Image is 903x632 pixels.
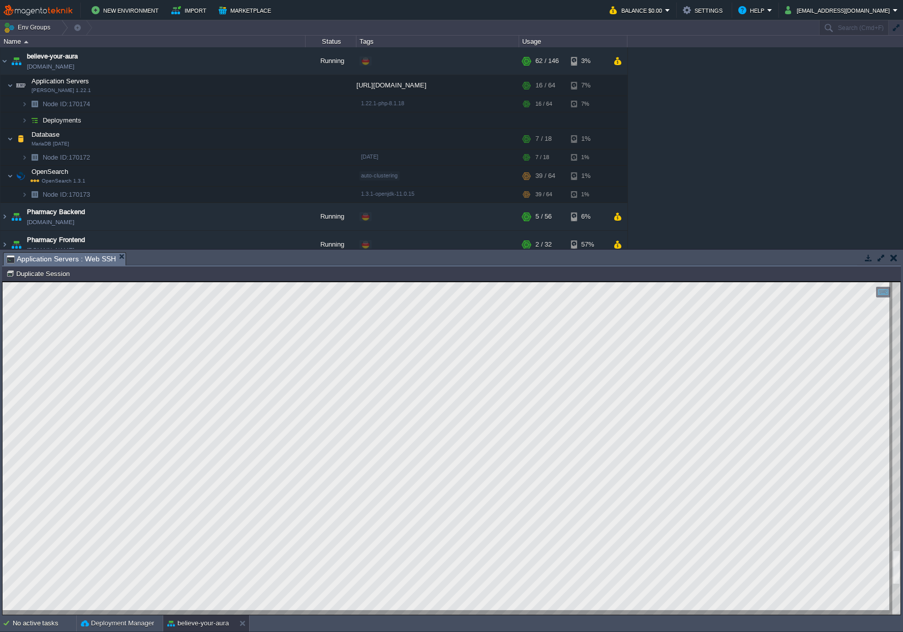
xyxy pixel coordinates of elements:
[9,203,23,230] img: AMDAwAAAACH5BAEAAAAALAAAAAABAAEAAAICRAEAOw==
[31,77,91,85] span: Application Servers
[361,154,378,160] span: [DATE]
[571,187,604,202] div: 1%
[219,4,274,16] button: Marketplace
[571,75,604,96] div: 7%
[571,47,604,75] div: 3%
[535,96,552,112] div: 16 / 64
[4,4,73,17] img: MagentoTeknik
[92,4,162,16] button: New Environment
[27,149,42,165] img: AMDAwAAAACH5BAEAAAAALAAAAAABAAEAAAICRAEAOw==
[27,235,85,245] a: Pharmacy Frontend
[42,190,92,199] span: 170173
[7,253,116,265] span: Application Servers : Web SSH
[7,166,13,186] img: AMDAwAAAACH5BAEAAAAALAAAAAABAAEAAAICRAEAOw==
[42,100,92,108] span: 170174
[535,187,552,202] div: 39 / 64
[43,191,69,198] span: Node ID:
[361,191,414,197] span: 1.3.1-openjdk-11.0.15
[42,190,92,199] a: Node ID:170173
[535,203,552,230] div: 5 / 56
[571,231,604,258] div: 57%
[14,75,28,96] img: AMDAwAAAACH5BAEAAAAALAAAAAABAAEAAAICRAEAOw==
[535,166,555,186] div: 39 / 64
[356,75,519,96] div: [URL][DOMAIN_NAME]
[535,129,552,149] div: 7 / 18
[171,4,209,16] button: Import
[9,231,23,258] img: AMDAwAAAACH5BAEAAAAALAAAAAABAAEAAAICRAEAOw==
[32,141,69,147] span: MariaDB [DATE]
[357,36,519,47] div: Tags
[27,62,74,72] a: [DOMAIN_NAME]
[535,149,549,165] div: 7 / 18
[683,4,726,16] button: Settings
[42,153,92,162] a: Node ID:170172
[24,41,28,43] img: AMDAwAAAACH5BAEAAAAALAAAAAABAAEAAAICRAEAOw==
[27,207,85,217] a: Pharmacy Backend
[42,153,92,162] span: 170172
[13,615,76,631] div: No active tasks
[21,96,27,112] img: AMDAwAAAACH5BAEAAAAALAAAAAABAAEAAAICRAEAOw==
[167,618,229,628] button: believe-your-aura
[7,75,13,96] img: AMDAwAAAACH5BAEAAAAALAAAAAABAAEAAAICRAEAOw==
[27,245,74,255] a: [DOMAIN_NAME]
[535,231,552,258] div: 2 / 32
[6,269,73,278] button: Duplicate Session
[31,130,61,139] span: Database
[21,149,27,165] img: AMDAwAAAACH5BAEAAAAALAAAAAABAAEAAAICRAEAOw==
[306,231,356,258] div: Running
[571,166,604,186] div: 1%
[42,116,83,125] a: Deployments
[43,100,69,108] span: Node ID:
[571,129,604,149] div: 1%
[27,112,42,128] img: AMDAwAAAACH5BAEAAAAALAAAAAABAAEAAAICRAEAOw==
[27,217,74,227] a: [DOMAIN_NAME]
[43,154,69,161] span: Node ID:
[306,47,356,75] div: Running
[42,100,92,108] a: Node ID:170174
[738,4,767,16] button: Help
[21,112,27,128] img: AMDAwAAAACH5BAEAAAAALAAAAAABAAEAAAICRAEAOw==
[4,20,54,35] button: Env Groups
[1,36,305,47] div: Name
[7,129,13,149] img: AMDAwAAAACH5BAEAAAAALAAAAAABAAEAAAICRAEAOw==
[9,47,23,75] img: AMDAwAAAACH5BAEAAAAALAAAAAABAAEAAAICRAEAOw==
[21,187,27,202] img: AMDAwAAAACH5BAEAAAAALAAAAAABAAEAAAICRAEAOw==
[535,47,559,75] div: 62 / 146
[361,172,398,178] span: auto-clustering
[785,4,893,16] button: [EMAIL_ADDRESS][DOMAIN_NAME]
[571,96,604,112] div: 7%
[1,47,9,75] img: AMDAwAAAACH5BAEAAAAALAAAAAABAAEAAAICRAEAOw==
[571,203,604,230] div: 6%
[32,87,91,94] span: [PERSON_NAME] 1.22.1
[31,131,61,138] a: DatabaseMariaDB [DATE]
[520,36,627,47] div: Usage
[81,618,154,628] button: Deployment Manager
[14,166,28,186] img: AMDAwAAAACH5BAEAAAAALAAAAAABAAEAAAICRAEAOw==
[27,187,42,202] img: AMDAwAAAACH5BAEAAAAALAAAAAABAAEAAAICRAEAOw==
[31,168,70,175] a: OpenSearchOpenSearch 1.3.1
[31,77,91,85] a: Application Servers[PERSON_NAME] 1.22.1
[306,36,356,47] div: Status
[361,100,404,106] span: 1.22.1-php-8.1.18
[306,203,356,230] div: Running
[571,149,604,165] div: 1%
[31,178,85,184] span: OpenSearch 1.3.1
[1,203,9,230] img: AMDAwAAAACH5BAEAAAAALAAAAAABAAEAAAICRAEAOw==
[535,75,555,96] div: 16 / 64
[14,129,28,149] img: AMDAwAAAACH5BAEAAAAALAAAAAABAAEAAAICRAEAOw==
[1,231,9,258] img: AMDAwAAAACH5BAEAAAAALAAAAAABAAEAAAICRAEAOw==
[610,4,665,16] button: Balance $0.00
[31,167,70,176] span: OpenSearch
[27,96,42,112] img: AMDAwAAAACH5BAEAAAAALAAAAAABAAEAAAICRAEAOw==
[27,51,78,62] a: believe-your-aura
